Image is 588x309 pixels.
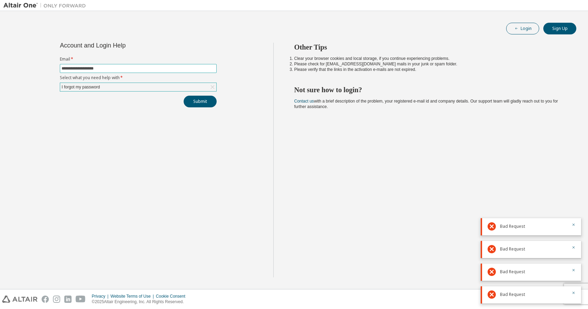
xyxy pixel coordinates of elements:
[60,43,185,48] div: Account and Login Help
[294,85,564,94] h2: Not sure how to login?
[92,299,189,305] p: © 2025 Altair Engineering, Inc. All Rights Reserved.
[500,269,525,275] span: Bad Request
[76,296,86,303] img: youtube.svg
[500,246,525,252] span: Bad Request
[500,292,525,297] span: Bad Request
[110,294,156,299] div: Website Terms of Use
[42,296,49,303] img: facebook.svg
[60,83,216,91] div: I forgot my password
[294,61,564,67] li: Please check for [EMAIL_ADDRESS][DOMAIN_NAME] mails in your junk or spam folder.
[60,56,217,62] label: Email
[500,224,525,229] span: Bad Request
[294,56,564,61] li: Clear your browser cookies and local storage, if you continue experiencing problems.
[156,294,189,299] div: Cookie Consent
[543,23,576,34] button: Sign Up
[92,294,110,299] div: Privacy
[61,83,101,91] div: I forgot my password
[294,99,314,104] a: Contact us
[3,2,89,9] img: Altair One
[506,23,539,34] button: Login
[60,75,217,81] label: Select what you need help with
[64,296,72,303] img: linkedin.svg
[294,43,564,52] h2: Other Tips
[184,96,217,107] button: Submit
[2,296,37,303] img: altair_logo.svg
[53,296,60,303] img: instagram.svg
[294,99,558,109] span: with a brief description of the problem, your registered e-mail id and company details. Our suppo...
[294,67,564,72] li: Please verify that the links in the activation e-mails are not expired.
